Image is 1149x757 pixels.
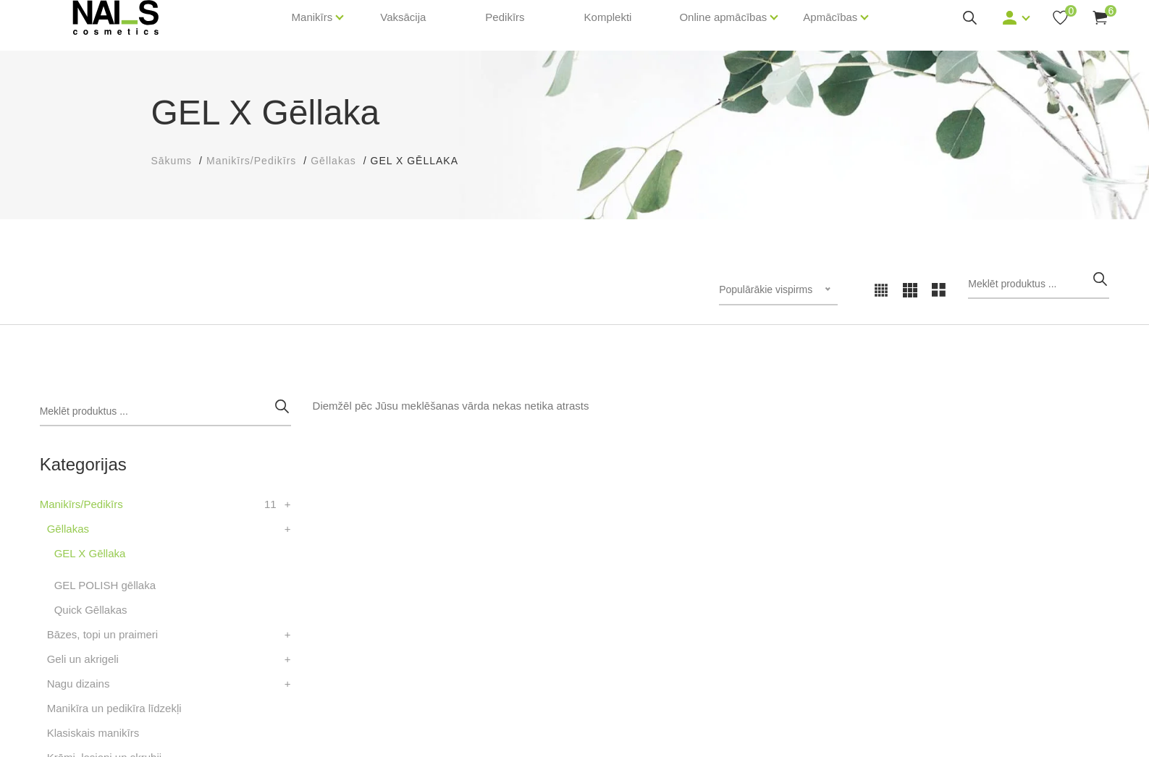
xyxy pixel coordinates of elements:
[313,397,1110,415] div: Diemžēl pēc Jūsu meklēšanas vārda nekas netika atrasts
[47,700,182,717] a: Manikīra un pedikīra līdzekļi
[719,284,812,295] span: Populārākie vispirms
[285,496,291,513] a: +
[206,153,296,169] a: Manikīrs/Pedikīrs
[311,155,355,166] span: Gēllakas
[285,651,291,668] a: +
[47,675,110,693] a: Nagu dizains
[54,601,127,619] a: Quick Gēllakas
[285,520,291,538] a: +
[151,153,193,169] a: Sākums
[206,155,296,166] span: Manikīrs/Pedikīrs
[40,397,291,426] input: Meklēt produktus ...
[151,155,193,166] span: Sākums
[968,270,1109,299] input: Meklēt produktus ...
[311,153,355,169] a: Gēllakas
[40,496,123,513] a: Manikīrs/Pedikīrs
[54,545,126,562] a: GEL X Gēllaka
[151,87,998,139] h1: GEL X Gēllaka
[285,675,291,693] a: +
[264,496,277,513] span: 11
[1051,9,1069,27] a: 0
[1065,5,1077,17] span: 0
[40,455,291,474] h2: Kategorijas
[1091,9,1109,27] a: 6
[371,153,473,169] li: GEL X Gēllaka
[47,626,158,643] a: Bāzes, topi un praimeri
[47,520,89,538] a: Gēllakas
[47,651,119,668] a: Geli un akrigeli
[1105,5,1116,17] span: 6
[47,724,140,742] a: Klasiskais manikīrs
[54,577,156,594] a: GEL POLISH gēllaka
[285,626,291,643] a: +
